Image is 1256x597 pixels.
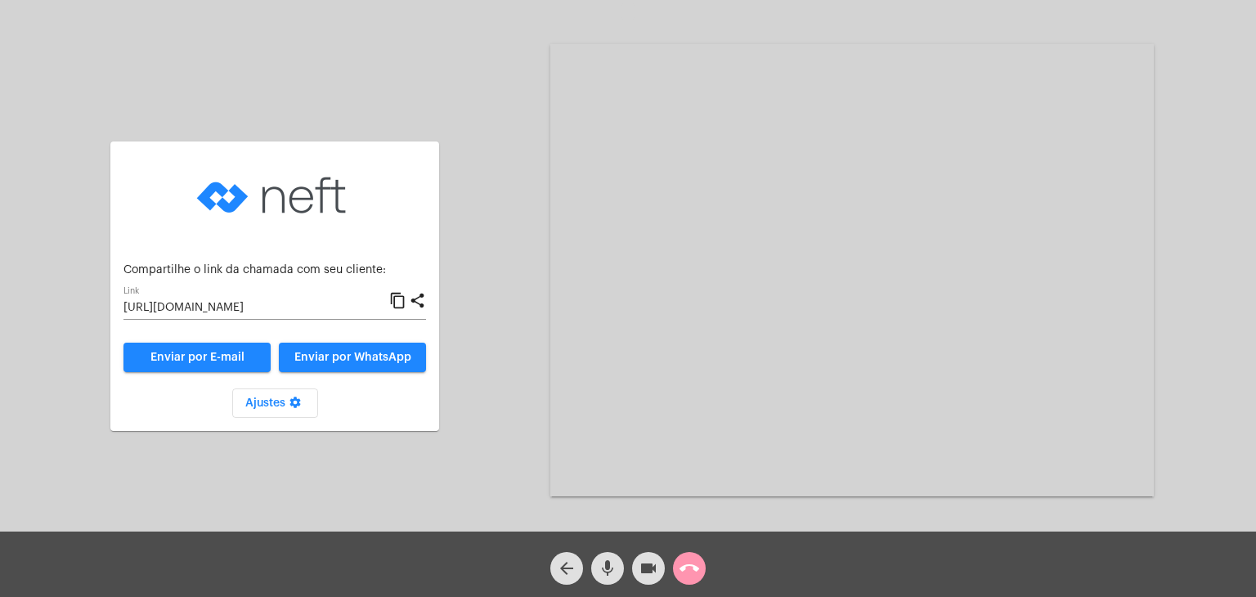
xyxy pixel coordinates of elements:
mat-icon: settings [285,396,305,415]
a: Enviar por E-mail [123,343,271,372]
mat-icon: videocam [639,559,658,578]
mat-icon: mic [598,559,617,578]
button: Ajustes [232,388,318,418]
span: Enviar por WhatsApp [294,352,411,363]
img: logo-neft-novo-2.png [193,155,357,236]
mat-icon: arrow_back [557,559,576,578]
span: Enviar por E-mail [150,352,244,363]
mat-icon: content_copy [389,291,406,311]
mat-icon: share [409,291,426,311]
mat-icon: call_end [680,559,699,578]
p: Compartilhe o link da chamada com seu cliente: [123,264,426,276]
span: Ajustes [245,397,305,409]
button: Enviar por WhatsApp [279,343,426,372]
